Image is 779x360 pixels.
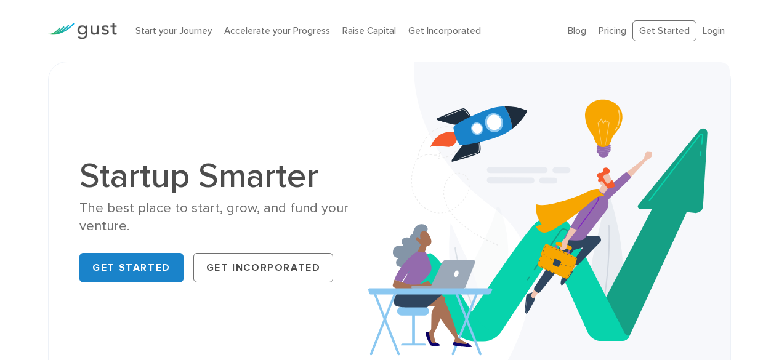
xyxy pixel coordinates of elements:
[135,25,212,36] a: Start your Journey
[342,25,396,36] a: Raise Capital
[48,23,117,39] img: Gust Logo
[79,199,380,236] div: The best place to start, grow, and fund your venture.
[408,25,481,36] a: Get Incorporated
[632,20,696,42] a: Get Started
[79,159,380,193] h1: Startup Smarter
[79,253,184,282] a: Get Started
[703,25,725,36] a: Login
[568,25,586,36] a: Blog
[193,253,334,282] a: Get Incorporated
[224,25,330,36] a: Accelerate your Progress
[599,25,626,36] a: Pricing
